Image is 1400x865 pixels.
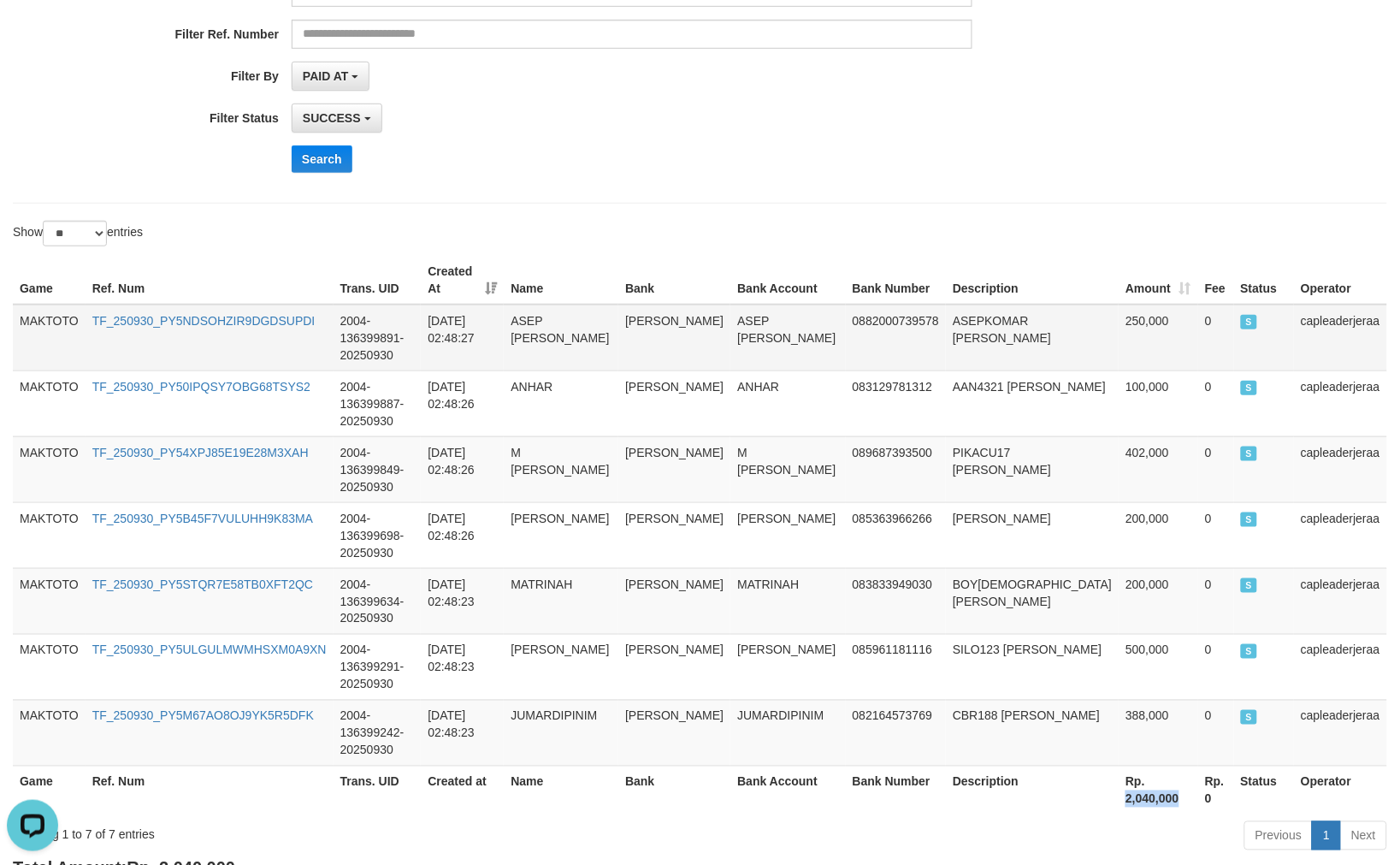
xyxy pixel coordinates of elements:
[730,700,845,766] td: JUMARDIPINIM
[1198,436,1234,502] td: 0
[92,643,327,657] a: TF_250930_PY5ULGULMWMHSXM0A9XN
[421,766,504,815] th: Created at
[1119,256,1198,305] th: Amount: activate to sort column ascending
[1119,766,1198,815] th: Rp. 2,040,000
[730,634,845,700] td: [PERSON_NAME]
[1294,256,1387,305] th: Operator
[86,256,334,305] th: Ref. Num
[946,634,1119,700] td: SILO123 [PERSON_NAME]
[13,700,86,766] td: MAKTOTO
[846,256,946,305] th: Bank Number
[846,766,946,815] th: Bank Number
[1241,578,1258,593] span: SUCCESS
[334,700,422,766] td: 2004-136399242-20250930
[1234,256,1295,305] th: Status
[1119,568,1198,634] td: 200,000
[618,766,730,815] th: Bank
[1294,700,1387,766] td: capleaderjeraa
[1294,568,1387,634] td: capleaderjeraa
[1294,370,1387,436] td: capleaderjeraa
[1119,502,1198,568] td: 200,000
[303,69,348,83] span: PAID AT
[7,7,58,58] button: Open LiveChat chat widget
[92,512,313,525] a: TF_250930_PY5B45F7VULUHH9K83MA
[303,111,361,125] span: SUCCESS
[618,568,730,634] td: [PERSON_NAME]
[846,634,946,700] td: 085961181116
[846,568,946,634] td: 083833949030
[92,314,316,328] a: TF_250930_PY5NDSOHZIR9DGDSUPDI
[1241,644,1258,659] span: SUCCESS
[92,446,309,459] a: TF_250930_PY54XPJ85E19E28M3XAH
[504,370,618,436] td: ANHAR
[1241,315,1258,329] span: SUCCESS
[946,436,1119,502] td: PIKACU17 [PERSON_NAME]
[13,766,86,815] th: Game
[13,568,86,634] td: MAKTOTO
[1241,710,1258,725] span: SUCCESS
[334,436,422,502] td: 2004-136399849-20250930
[846,502,946,568] td: 085363966266
[618,436,730,502] td: [PERSON_NAME]
[730,305,845,371] td: ASEP [PERSON_NAME]
[846,305,946,371] td: 0882000739578
[334,766,422,815] th: Trans. UID
[1241,512,1258,527] span: SUCCESS
[334,502,422,568] td: 2004-136399698-20250930
[946,256,1119,305] th: Description
[618,634,730,700] td: [PERSON_NAME]
[730,766,845,815] th: Bank Account
[421,502,504,568] td: [DATE] 02:48:26
[946,370,1119,436] td: AAN4321 [PERSON_NAME]
[1241,447,1258,461] span: SUCCESS
[946,502,1119,568] td: [PERSON_NAME]
[504,634,618,700] td: [PERSON_NAME]
[946,305,1119,371] td: ASEPKOMAR [PERSON_NAME]
[334,256,422,305] th: Trans. UID
[1198,370,1234,436] td: 0
[504,305,618,371] td: ASEP [PERSON_NAME]
[618,256,730,305] th: Bank
[421,568,504,634] td: [DATE] 02:48:23
[504,502,618,568] td: [PERSON_NAME]
[292,145,352,173] button: Search
[334,370,422,436] td: 2004-136399887-20250930
[13,305,86,371] td: MAKTOTO
[1198,502,1234,568] td: 0
[13,502,86,568] td: MAKTOTO
[846,436,946,502] td: 089687393500
[618,502,730,568] td: [PERSON_NAME]
[1198,700,1234,766] td: 0
[92,380,310,394] a: TF_250930_PY50IPQSY7OBG68TSYS2
[730,568,845,634] td: MATRINAH
[292,62,369,91] button: PAID AT
[1312,821,1341,850] a: 1
[730,256,845,305] th: Bank Account
[846,700,946,766] td: 082164573769
[946,568,1119,634] td: BOY[DEMOGRAPHIC_DATA] [PERSON_NAME]
[1198,634,1234,700] td: 0
[334,568,422,634] td: 2004-136399634-20250930
[1244,821,1313,850] a: Previous
[1198,256,1234,305] th: Fee
[946,766,1119,815] th: Description
[618,305,730,371] td: [PERSON_NAME]
[504,568,618,634] td: MATRINAH
[504,436,618,502] td: M [PERSON_NAME]
[292,104,382,133] button: SUCCESS
[421,436,504,502] td: [DATE] 02:48:26
[1294,305,1387,371] td: capleaderjeraa
[1234,766,1295,815] th: Status
[43,221,107,246] select: Showentries
[334,305,422,371] td: 2004-136399891-20250930
[846,370,946,436] td: 083129781312
[13,370,86,436] td: MAKTOTO
[1241,381,1258,395] span: SUCCESS
[1198,766,1234,815] th: Rp. 0
[13,221,143,246] label: Show entries
[730,502,845,568] td: [PERSON_NAME]
[618,700,730,766] td: [PERSON_NAME]
[1294,634,1387,700] td: capleaderjeraa
[1119,436,1198,502] td: 402,000
[1198,305,1234,371] td: 0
